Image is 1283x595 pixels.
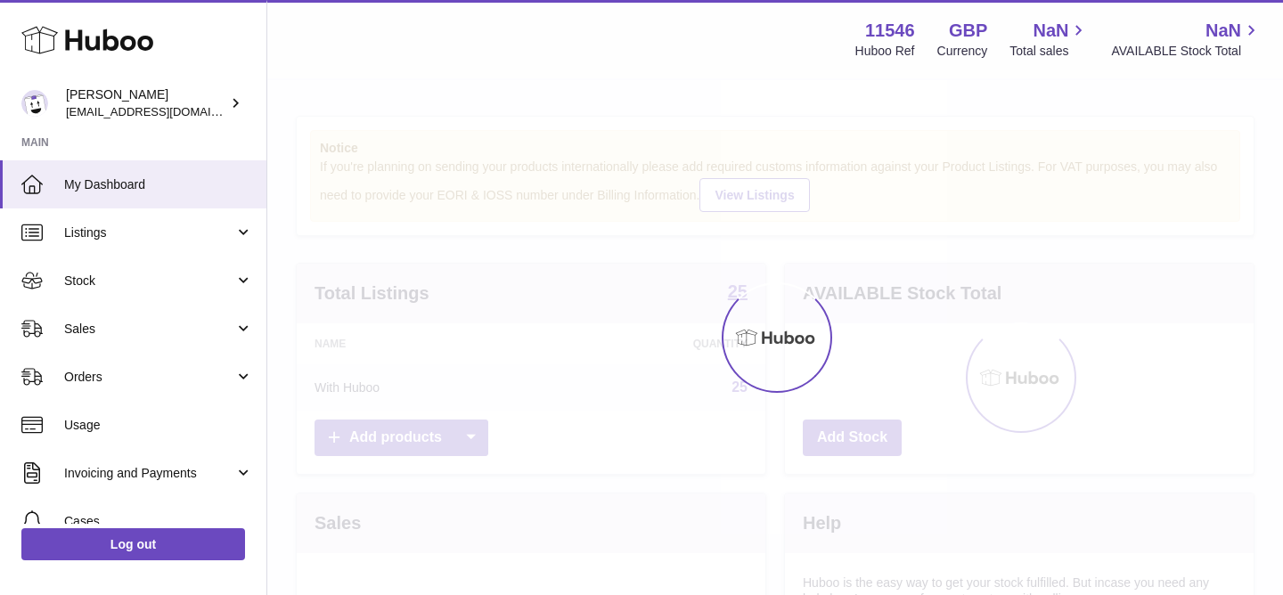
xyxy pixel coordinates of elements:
img: Info@stpalo.com [21,90,48,117]
strong: 11546 [865,19,915,43]
span: [EMAIL_ADDRESS][DOMAIN_NAME] [66,104,262,118]
span: Usage [64,417,253,434]
span: Invoicing and Payments [64,465,234,482]
span: My Dashboard [64,176,253,193]
div: [PERSON_NAME] [66,86,226,120]
span: AVAILABLE Stock Total [1111,43,1262,60]
span: NaN [1033,19,1068,43]
div: Huboo Ref [855,43,915,60]
span: Stock [64,273,234,289]
strong: GBP [949,19,987,43]
span: Total sales [1009,43,1089,60]
span: Cases [64,513,253,530]
a: NaN Total sales [1009,19,1089,60]
a: NaN AVAILABLE Stock Total [1111,19,1262,60]
a: Log out [21,528,245,560]
span: Sales [64,321,234,338]
span: Listings [64,224,234,241]
span: NaN [1205,19,1241,43]
span: Orders [64,369,234,386]
div: Currency [937,43,988,60]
